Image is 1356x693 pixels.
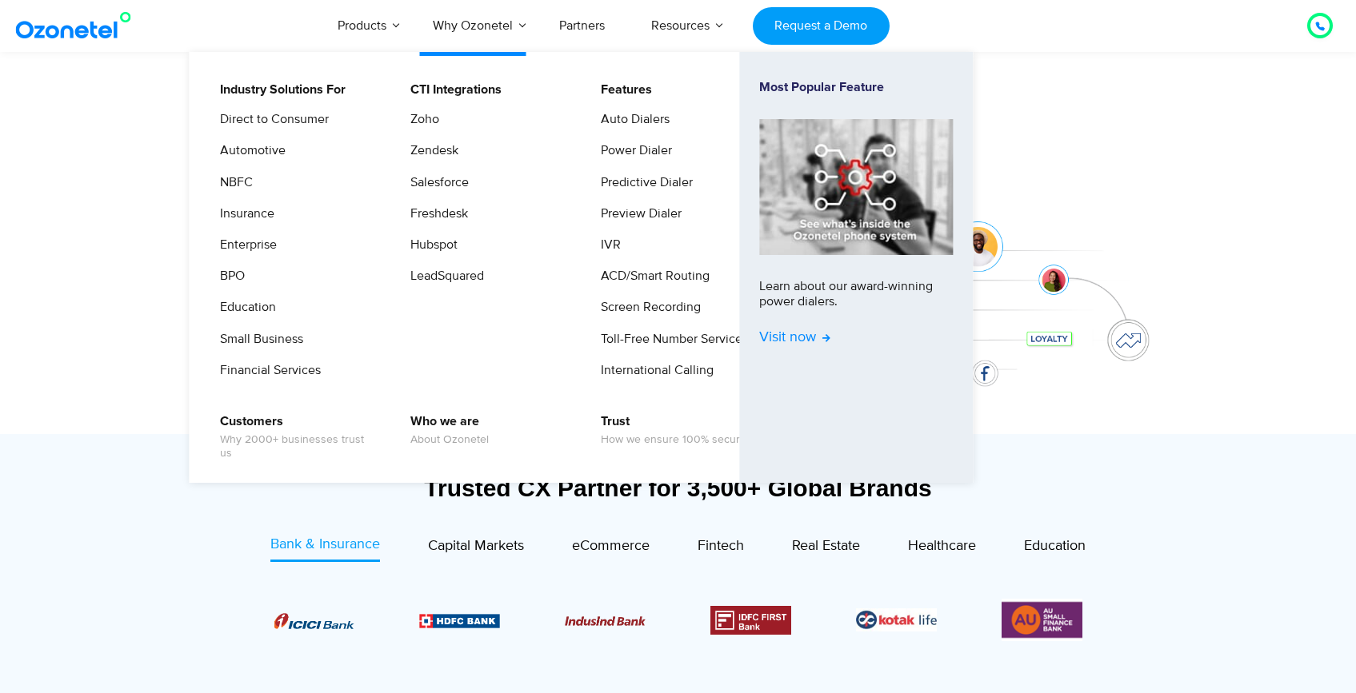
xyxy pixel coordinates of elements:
span: Real Estate [792,537,860,555]
a: Freshdesk [400,204,470,224]
a: eCommerce [572,534,650,562]
a: Auto Dialers [590,110,672,129]
a: Financial Services [210,360,323,380]
a: Automotive [210,141,288,161]
a: Enterprise [210,235,279,255]
a: Insurance [210,204,277,224]
a: Power Dialer [590,141,674,161]
a: Hubspot [400,235,460,255]
a: Capital Markets [428,534,524,562]
span: Why 2000+ businesses trust us [220,433,378,460]
a: Zendesk [400,141,461,161]
a: Predictive Dialer [590,173,695,193]
a: Zoho [400,110,442,129]
span: eCommerce [572,537,650,555]
a: Real Estate [792,534,860,562]
a: BPO [210,266,247,286]
a: CTI Integrations [400,80,504,100]
a: LeadSquared [400,266,486,286]
a: Most Popular FeatureLearn about our award-winning power dialers.Visit now [759,80,953,455]
a: Preview Dialer [590,204,684,224]
div: Trusted CX Partner for 3,500+ Global Brands [186,474,1170,502]
span: Fintech [698,537,744,555]
span: About Ozonetel [410,433,489,447]
a: Industry Solutions For [210,80,348,100]
a: Toll-Free Number Services [590,329,750,349]
span: How we ensure 100% security [601,433,751,447]
a: Education [1024,534,1086,562]
a: Small Business [210,329,306,349]
a: IVR [590,235,623,255]
a: Bank & Insurance [270,534,380,562]
span: Education [1024,537,1086,555]
span: Visit now [759,329,830,347]
a: Screen Recording [590,297,703,317]
span: Healthcare [908,537,976,555]
a: Fintech [698,534,744,562]
div: Image Carousel [274,599,1082,641]
a: International Calling [590,360,716,380]
a: Features [590,80,654,100]
a: Direct to Consumer [210,110,331,129]
img: phone-system-min.jpg [759,119,953,254]
a: CustomersWhy 2000+ businesses trust us [210,412,380,463]
a: TrustHow we ensure 100% security [590,412,754,449]
a: Healthcare [908,534,976,562]
a: Request a Demo [753,7,890,45]
a: Education [210,297,278,317]
a: Salesforce [400,173,471,193]
a: ACD/Smart Routing [590,266,712,286]
span: Bank & Insurance [270,536,380,553]
span: Capital Markets [428,537,524,555]
a: NBFC [210,173,255,193]
a: Who we areAbout Ozonetel [400,412,491,449]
